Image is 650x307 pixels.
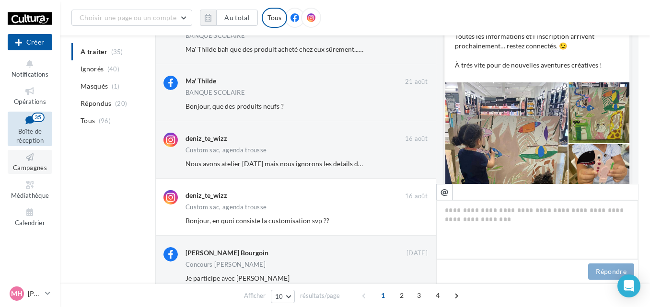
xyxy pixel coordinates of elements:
span: 3 [411,288,427,303]
span: Choisir une page ou un compte [80,13,176,22]
div: Tous [262,8,287,28]
div: deniz_te_wizz [186,191,227,200]
div: Nouvelle campagne [8,34,52,50]
div: 35 [32,113,45,122]
div: Ma' Thilde [186,76,216,86]
span: (96) [99,117,111,125]
a: Boîte de réception35 [8,112,52,147]
span: [DATE] [406,249,428,258]
span: Je participe avec [PERSON_NAME] [186,274,290,282]
div: Custom sac, agenda trousse [186,147,267,153]
button: Au total [200,10,258,26]
span: 4 [430,288,445,303]
button: Au total [216,10,258,26]
p: [PERSON_NAME] [28,289,41,298]
button: Créer [8,34,52,50]
span: Masqués [81,81,108,91]
span: (40) [107,65,119,73]
span: Tous [81,116,95,125]
button: Choisir une page ou un compte [71,10,192,26]
span: Opérations [14,98,46,105]
span: Afficher [244,291,266,300]
a: Médiathèque [8,178,52,201]
span: Répondus [81,99,112,108]
div: [PERSON_NAME] Bourgoin [186,248,268,258]
span: 16 août [405,192,428,201]
div: deniz_te_wizz [186,134,227,143]
span: Boîte de réception [16,127,44,144]
div: Custom sac, agenda trousse [186,204,267,210]
div: BANQUE SCOLAIRE [186,33,245,39]
span: Campagnes [13,164,47,171]
a: MH [PERSON_NAME] [8,284,52,303]
span: 1 [375,288,391,303]
span: 21 août [405,78,428,86]
span: 16 août [405,135,428,143]
span: Ma' Thilde bah que des produit acheté chez eux sûrement...sinon y aurais pas collecte ... le fric... [186,45,546,53]
span: Nous avons atelier [DATE] mais nous ignorons les details de l'atelier. [186,159,386,168]
span: Ignorés [81,64,104,74]
div: Open Intercom Messenger [617,274,640,297]
span: Bonjour, que des produits neufs ? [186,102,284,110]
span: Bonjour, en quoi consiste la customisation svp ?? [186,216,329,225]
span: (20) [115,100,127,107]
span: résultats/page [300,291,340,300]
span: (1) [112,82,120,90]
div: BANQUE SCOLAIRE [186,90,245,96]
button: Notifications [8,57,52,80]
span: Médiathèque [11,192,49,199]
span: 10 [275,293,283,300]
span: Notifications [12,70,48,78]
span: 2 [394,288,409,303]
a: Campagnes [8,150,52,173]
span: MH [11,289,23,298]
button: 10 [271,290,295,303]
i: @ [441,187,449,196]
span: Calendrier [15,219,45,227]
div: Concours [PERSON_NAME] [186,262,266,268]
button: @ [436,184,453,200]
a: Opérations [8,84,52,107]
button: Répondre [588,263,634,280]
a: Calendrier [8,205,52,228]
